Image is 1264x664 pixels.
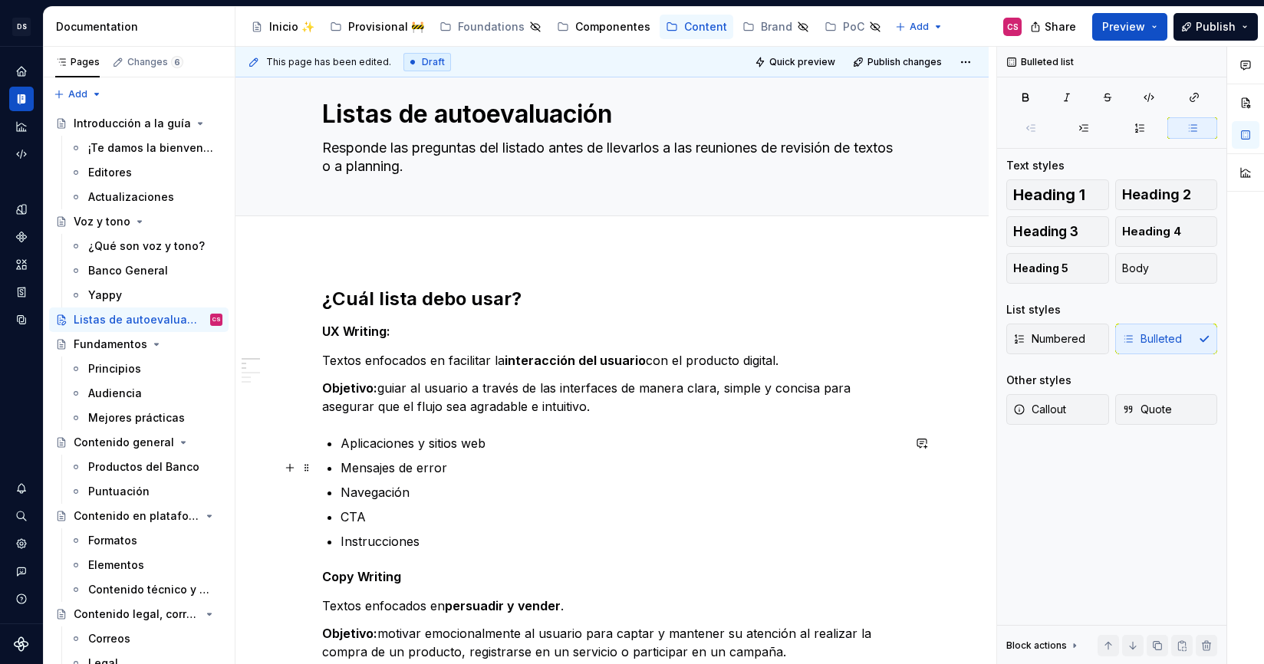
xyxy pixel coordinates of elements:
p: guiar al usuario a través de las interfaces de manera clara, simple y concisa para asegurar que e... [322,379,902,416]
span: 6 [171,56,183,68]
div: Puntuación [88,484,150,499]
button: Contact support [9,559,34,583]
a: Correos [64,626,229,651]
a: Principios [64,357,229,381]
a: Contenido técnico y explicativo [64,577,229,602]
div: Yappy [88,288,122,303]
a: Settings [9,531,34,556]
span: Quick preview [769,56,835,68]
strong: interacción del usuario [505,353,646,368]
button: Quote [1115,394,1218,425]
button: Body [1115,253,1218,284]
span: Heading 5 [1013,261,1068,276]
div: Page tree [245,12,887,42]
a: Banco General [64,258,229,283]
div: Text styles [1006,158,1065,173]
p: Aplicaciones y sitios web [341,434,902,452]
a: Brand [736,15,815,39]
p: Textos enfocados en . [322,597,902,615]
div: Inicio ✨ [269,19,314,35]
strong: Objetivo: [322,380,377,396]
span: Heading 3 [1013,224,1078,239]
a: Assets [9,252,34,277]
div: Componentes [575,19,650,35]
button: Notifications [9,476,34,501]
div: DS [12,18,31,36]
div: Voz y tono [74,214,130,229]
span: Add [910,21,929,33]
div: CS [212,312,221,327]
span: Draft [422,56,445,68]
p: Textos enfocados en facilitar la con el producto digital. [322,351,902,370]
a: Puntuación [64,479,229,504]
button: Share [1022,13,1086,41]
a: Contenido en plataformas [49,504,229,528]
a: Componentes [551,15,657,39]
a: PoC [818,15,887,39]
div: Principios [88,361,141,376]
a: Components [9,225,34,249]
svg: Supernova Logo [14,636,29,652]
a: Editores [64,160,229,185]
a: Documentation [9,87,34,111]
span: Publish [1196,19,1236,35]
div: Contenido en plataformas [74,508,200,524]
a: Contenido general [49,430,229,455]
button: Search ⌘K [9,504,34,528]
a: Analytics [9,114,34,139]
a: Contenido legal, correos, manuales y otros [49,602,229,626]
a: Data sources [9,307,34,332]
div: Storybook stories [9,280,34,304]
button: Publish [1173,13,1258,41]
p: Mensajes de error [341,459,902,477]
a: Content [660,15,733,39]
span: Body [1122,261,1149,276]
button: Heading 3 [1006,216,1109,247]
div: Elementos [88,557,144,573]
div: Editores [88,165,132,180]
span: Preview [1102,19,1145,35]
span: Heading 4 [1122,224,1181,239]
div: Fundamentos [74,337,147,352]
div: Foundations [458,19,525,35]
div: Brand [761,19,792,35]
div: ¡Te damos la bienvenida! 🚀 [88,140,215,156]
div: Banco General [88,263,168,278]
button: Heading 1 [1006,179,1109,210]
textarea: Responde las preguntas del listado antes de llevarlos a las reuniones de revisión de textos o a p... [319,136,899,179]
div: Actualizaciones [88,189,174,205]
a: Introducción a la guía [49,111,229,136]
a: Code automation [9,142,34,166]
a: Productos del Banco [64,455,229,479]
h2: ¿Cuál lista debo usar? [322,287,902,311]
button: Add [49,84,107,105]
div: PoC [843,19,864,35]
div: Mejores prácticas [88,410,185,426]
a: Design tokens [9,197,34,222]
div: Pages [55,56,100,68]
a: Foundations [433,15,548,39]
span: Callout [1013,402,1066,417]
a: Listas de autoevaluaciónCS [49,307,229,332]
strong: Copy Writing [322,569,401,584]
a: Elementos [64,553,229,577]
button: Heading 5 [1006,253,1109,284]
a: ¡Te damos la bienvenida! 🚀 [64,136,229,160]
div: Provisional 🚧 [348,19,424,35]
a: Provisional 🚧 [324,15,430,39]
a: Formatos [64,528,229,553]
button: Numbered [1006,324,1109,354]
span: This page has been edited. [266,56,391,68]
a: Inicio ✨ [245,15,321,39]
span: Add [68,88,87,100]
p: Navegación [341,483,902,501]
